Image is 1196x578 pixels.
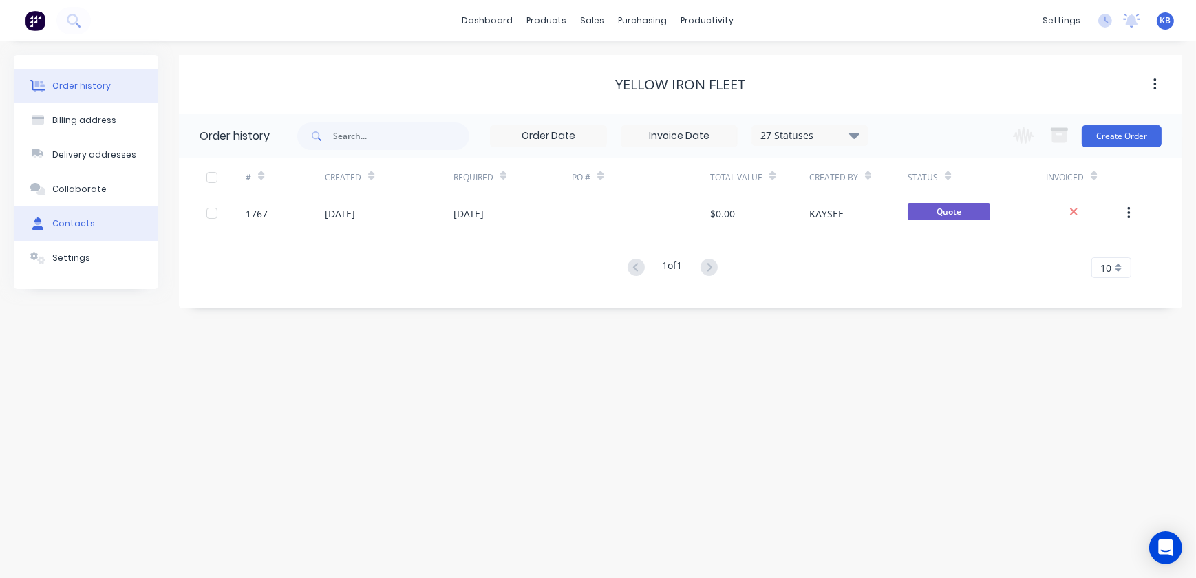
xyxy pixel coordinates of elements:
[809,158,908,196] div: Created By
[1149,531,1182,564] div: Open Intercom Messenger
[1160,14,1171,27] span: KB
[453,158,572,196] div: Required
[14,138,158,172] button: Delivery addresses
[674,10,741,31] div: productivity
[1046,171,1084,184] div: Invoiced
[1082,125,1162,147] button: Create Order
[809,171,858,184] div: Created By
[612,10,674,31] div: purchasing
[246,158,325,196] div: #
[616,76,746,93] div: Yellow Iron Fleet
[246,171,251,184] div: #
[908,158,1046,196] div: Status
[52,149,136,161] div: Delivery addresses
[663,258,683,278] div: 1 of 1
[200,128,270,144] div: Order history
[25,10,45,31] img: Factory
[453,171,493,184] div: Required
[246,206,268,221] div: 1767
[14,206,158,241] button: Contacts
[621,126,737,147] input: Invoice Date
[14,103,158,138] button: Billing address
[333,122,469,150] input: Search...
[752,128,868,143] div: 27 Statuses
[520,10,574,31] div: products
[52,80,111,92] div: Order history
[710,171,762,184] div: Total Value
[325,206,355,221] div: [DATE]
[574,10,612,31] div: sales
[52,183,107,195] div: Collaborate
[809,206,844,221] div: KAYSEE
[1046,158,1125,196] div: Invoiced
[52,252,90,264] div: Settings
[491,126,606,147] input: Order Date
[14,69,158,103] button: Order history
[908,171,938,184] div: Status
[572,158,710,196] div: PO #
[456,10,520,31] a: dashboard
[14,241,158,275] button: Settings
[14,172,158,206] button: Collaborate
[1100,261,1111,275] span: 10
[908,203,990,220] span: Quote
[1036,10,1087,31] div: settings
[710,206,735,221] div: $0.00
[52,114,116,127] div: Billing address
[52,217,95,230] div: Contacts
[572,171,590,184] div: PO #
[710,158,809,196] div: Total Value
[325,158,453,196] div: Created
[325,171,361,184] div: Created
[453,206,484,221] div: [DATE]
